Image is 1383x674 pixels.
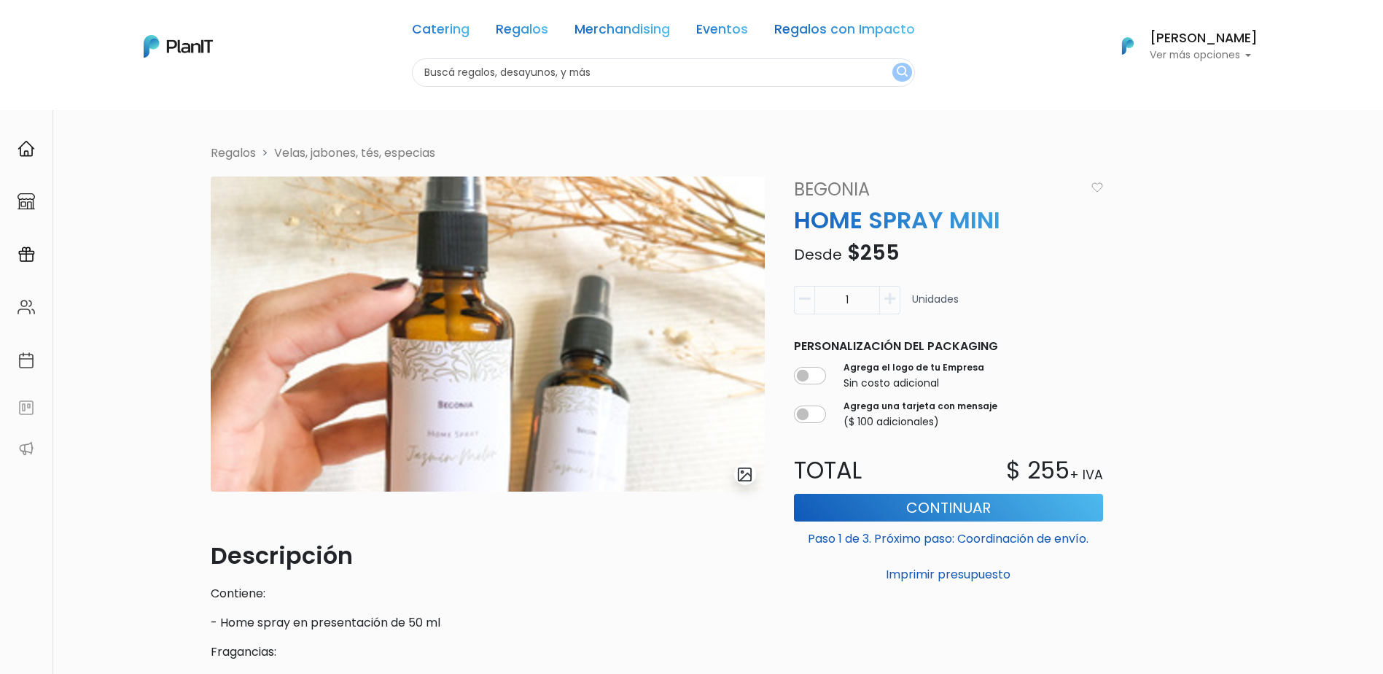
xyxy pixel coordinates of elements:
[274,144,435,161] a: Velas, jabones, tés, especias
[844,361,984,374] label: Agrega el logo de tu Empresa
[574,23,670,41] a: Merchandising
[1150,50,1258,61] p: Ver más opciones
[211,538,765,573] p: Descripción
[1150,32,1258,45] h6: [PERSON_NAME]
[202,144,1182,165] nav: breadcrumb
[17,193,35,210] img: marketplace-4ceaa7011d94191e9ded77b95e3339b90024bf715f7c57f8cf31f2d8c509eaba.svg
[412,58,915,87] input: Buscá regalos, desayunos, y más
[844,376,984,391] p: Sin costo adicional
[847,239,900,267] span: $255
[1070,465,1103,484] p: + IVA
[17,246,35,263] img: campaigns-02234683943229c281be62815700db0a1741e53638e28bf9629b52c665b00959.svg
[211,614,765,632] p: - Home spray en presentación de 50 ml
[144,35,213,58] img: PlanIt Logo
[1103,27,1258,65] button: PlanIt Logo [PERSON_NAME] Ver más opciones
[412,23,470,41] a: Catering
[696,23,748,41] a: Eventos
[496,23,548,41] a: Regalos
[785,203,1112,238] p: HOME SPRAY MINI
[912,292,959,320] p: Unidades
[794,562,1103,587] button: Imprimir presupuesto
[897,66,908,80] img: search_button-432b6d5273f82d61273b3651a40e1bd1b912527efae98b1b7a1b2c0702e16a8d.svg
[794,524,1103,548] p: Paso 1 de 3. Próximo paso: Coordinación de envío.
[17,440,35,457] img: partners-52edf745621dab592f3b2c58e3bca9d71375a7ef29c3b500c9f145b62cc070d4.svg
[844,414,997,430] p: ($ 100 adicionales)
[774,23,915,41] a: Regalos con Impacto
[1112,30,1144,62] img: PlanIt Logo
[736,466,753,483] img: gallery-light
[844,400,997,413] label: Agrega una tarjeta con mensaje
[17,399,35,417] img: feedback-78b5a0c8f98aac82b08bfc38622c3050aee476f2c9584af64705fc4e61158814.svg
[794,338,1103,355] p: Personalización del packaging
[794,494,1103,522] button: Continuar
[211,144,256,162] li: Regalos
[785,177,1085,203] a: Begonia
[1006,453,1070,488] p: $ 255
[17,140,35,158] img: home-e721727adea9d79c4d83392d1f703f7f8bce08238fde08b1acbfd93340b81755.svg
[17,352,35,369] img: calendar-87d922413cdce8b2cf7b7f5f62616a5cf9e4887200fb71536465627b3292af00.svg
[211,585,765,603] p: Contiene:
[17,298,35,316] img: people-662611757002400ad9ed0e3c099ab2801c6687ba6c219adb57efc949bc21e19d.svg
[211,177,765,492] img: thumb_IMG-3784.jpg
[794,244,842,265] span: Desde
[1091,182,1103,193] img: heart_icon
[785,453,948,488] p: Total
